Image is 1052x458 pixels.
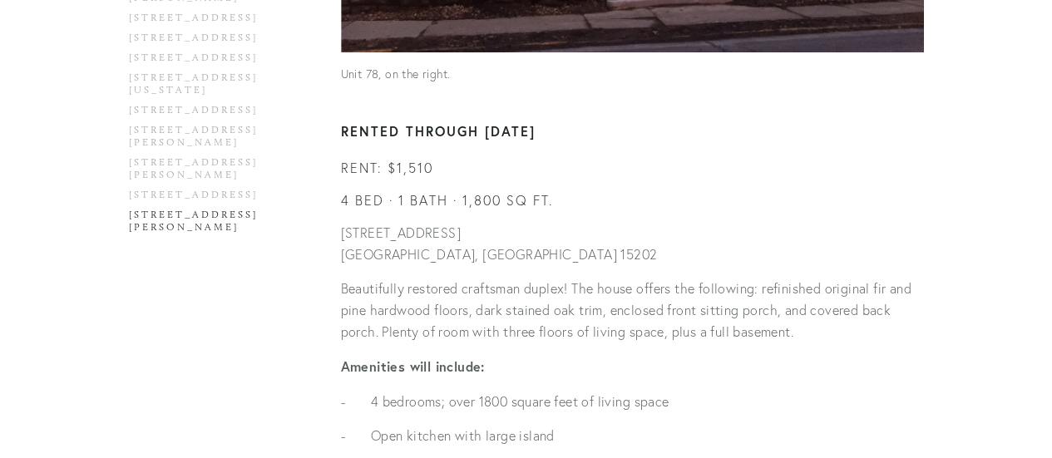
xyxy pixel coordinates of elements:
a: [STREET_ADDRESS][US_STATE] [129,71,288,104]
p: [STREET_ADDRESS] [GEOGRAPHIC_DATA], [GEOGRAPHIC_DATA] 15202 [341,223,924,265]
a: [STREET_ADDRESS] [129,12,288,32]
a: [STREET_ADDRESS][PERSON_NAME] [129,124,288,156]
a: [STREET_ADDRESS][PERSON_NAME] [129,209,288,241]
p: Beautifully restored craftsman duplex! The house offers the following: refinished original fir an... [341,278,924,342]
p: - 4 bedrooms; over 1800 square feet of living space [341,392,924,413]
strong: Rented through [DATE] [341,122,536,140]
h3: 4 bed · 1 bath · 1,800 sq ft. [341,191,924,209]
a: [STREET_ADDRESS] [129,32,288,52]
p: - Open kitchen with large island [341,426,924,447]
a: [STREET_ADDRESS] [129,104,288,124]
a: [STREET_ADDRESS] [129,189,288,209]
p: Unit 78, on the right. [341,67,924,82]
a: [STREET_ADDRESS][PERSON_NAME] [129,156,288,189]
h3: Rent: $1,510 [341,122,924,178]
strong: Amenities will include: [341,357,485,375]
a: [STREET_ADDRESS] [129,52,288,71]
